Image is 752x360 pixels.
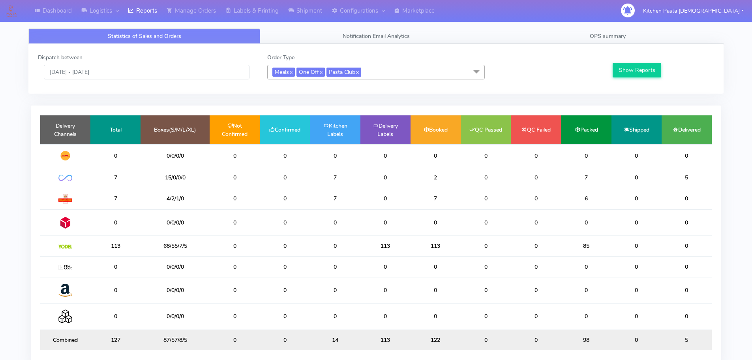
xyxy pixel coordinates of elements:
td: 0 [611,330,662,350]
a: x [289,68,293,76]
td: 7 [411,188,461,209]
td: 0 [611,209,662,236]
td: 0/0/0/0 [141,209,210,236]
td: 113 [411,236,461,256]
td: 0 [210,303,260,330]
img: MaxOptra [58,265,72,270]
td: 0 [210,330,260,350]
td: 0 [260,303,310,330]
td: Packed [561,115,611,144]
label: Dispatch between [38,53,83,62]
td: 0 [210,277,260,303]
td: 113 [360,330,411,350]
button: Show Reports [613,63,661,77]
td: 0 [411,144,461,167]
td: 0 [561,209,611,236]
td: 0 [561,277,611,303]
td: 0 [310,236,360,256]
td: 0 [511,209,561,236]
td: 0 [511,188,561,209]
td: 122 [411,330,461,350]
td: 0 [210,167,260,188]
td: 127 [90,330,141,350]
td: 0 [260,188,310,209]
td: 0 [360,188,411,209]
td: 0 [360,277,411,303]
td: 0 [461,256,511,277]
td: 7 [90,188,141,209]
td: 5 [662,330,712,350]
td: 14 [310,330,360,350]
td: 0 [90,277,141,303]
td: 113 [90,236,141,256]
td: 0 [662,236,712,256]
td: Delivery Channels [40,115,90,144]
td: 0 [310,256,360,277]
td: Delivered [662,115,712,144]
td: 0 [360,303,411,330]
td: 15/0/0/0 [141,167,210,188]
td: 0 [310,144,360,167]
td: QC Failed [511,115,561,144]
td: 2 [411,167,461,188]
td: 0 [611,256,662,277]
td: 0/0/0/0 [141,144,210,167]
td: Combined [40,330,90,350]
td: Kitchen Labels [310,115,360,144]
td: Shipped [611,115,662,144]
td: Total [90,115,141,144]
td: 0 [461,144,511,167]
td: 0 [611,167,662,188]
td: 0 [461,277,511,303]
td: 0 [260,256,310,277]
td: 4/2/1/0 [141,188,210,209]
a: x [319,68,323,76]
td: 0 [662,303,712,330]
td: 0 [461,303,511,330]
td: 0 [411,209,461,236]
td: 113 [360,236,411,256]
td: 0 [511,236,561,256]
td: Not Confirmed [210,115,260,144]
td: 0 [360,209,411,236]
td: 0 [260,144,310,167]
td: 0 [210,188,260,209]
td: 0 [210,236,260,256]
td: 0 [360,167,411,188]
input: Pick the Daterange [44,65,249,79]
td: 0 [260,277,310,303]
td: 0/0/0/0 [141,256,210,277]
span: One Off [296,68,325,77]
td: 0 [461,209,511,236]
td: 0 [260,330,310,350]
img: Amazon [58,283,72,297]
td: 0 [210,256,260,277]
td: 85 [561,236,611,256]
td: 0 [561,256,611,277]
td: 0 [611,144,662,167]
td: 0 [561,144,611,167]
td: 0/0/0/0 [141,277,210,303]
td: 0 [511,330,561,350]
td: 0 [411,277,461,303]
img: OnFleet [58,175,72,181]
td: 0 [260,209,310,236]
span: OPS summary [590,32,626,40]
button: Kitchen Pasta [DEMOGRAPHIC_DATA] [637,3,750,19]
td: QC Passed [461,115,511,144]
td: 0 [461,188,511,209]
img: DPD [58,216,72,230]
td: 0 [511,144,561,167]
td: 6 [561,188,611,209]
span: Meals [272,68,295,77]
td: 0 [260,236,310,256]
td: 0/0/0/0 [141,303,210,330]
span: Statistics of Sales and Orders [108,32,181,40]
td: 0 [411,303,461,330]
td: 0 [511,303,561,330]
td: 68/55/7/5 [141,236,210,256]
td: 0 [662,256,712,277]
img: Yodel [58,245,72,249]
td: Booked [411,115,461,144]
td: 0 [511,277,561,303]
